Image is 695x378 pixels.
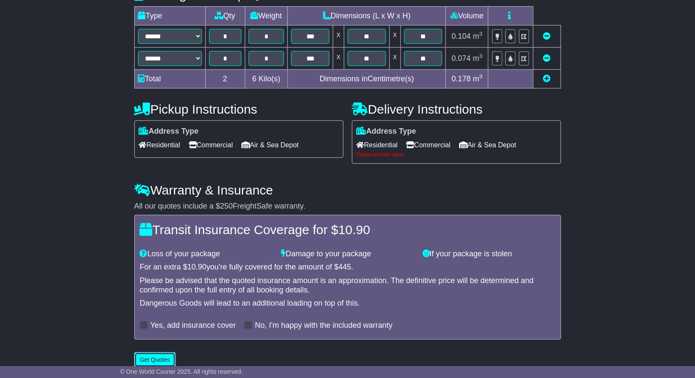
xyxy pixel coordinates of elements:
label: No, I'm happy with the included warranty [255,321,393,330]
h4: Transit Insurance Coverage for $ [140,223,556,237]
span: m [473,32,483,40]
td: Dimensions (L x W x H) [288,6,446,25]
td: x [389,25,400,47]
td: x [389,47,400,69]
label: Address Type [139,127,199,136]
span: Air & Sea Depot [241,138,299,152]
h4: Delivery Instructions [352,102,561,116]
a: Add new item [543,74,551,83]
sup: 3 [479,73,483,80]
label: Address Type [357,127,417,136]
span: 445 [338,263,351,271]
sup: 3 [479,31,483,37]
span: 0.178 [452,74,471,83]
td: Total [134,70,205,89]
div: If your package is stolen [418,249,560,259]
button: Get Quotes [134,352,176,367]
a: Remove this item [543,54,551,63]
label: Yes, add insurance cover [150,321,236,330]
span: Residential [357,138,398,152]
span: 0.104 [452,32,471,40]
span: 10.90 [187,263,207,271]
div: For an extra $ you're fully covered for the amount of $ . [140,263,556,272]
span: Commercial [406,138,451,152]
span: m [473,74,483,83]
h4: Pickup Instructions [134,102,343,116]
span: 6 [252,74,256,83]
div: Dangerous Goods will lead to an additional loading on top of this. [140,299,556,308]
div: All our quotes include a $ FreightSafe warranty. [134,202,561,211]
td: Volume [446,6,488,25]
td: Dimensions in Centimetre(s) [288,70,446,89]
span: 10.90 [338,223,370,237]
a: Remove this item [543,32,551,40]
sup: 3 [479,53,483,59]
span: © One World Courier 2025. All rights reserved. [120,368,243,375]
span: Commercial [189,138,233,152]
h4: Warranty & Insurance [134,183,561,197]
td: 2 [205,70,245,89]
span: 250 [220,202,233,210]
span: m [473,54,483,63]
span: 0.074 [452,54,471,63]
span: Air & Sea Depot [459,138,516,152]
td: Kilo(s) [245,70,288,89]
div: Damage to your package [277,249,418,259]
td: Qty [205,6,245,25]
div: Loss of your package [136,249,277,259]
td: Type [134,6,205,25]
td: x [333,47,344,69]
td: Weight [245,6,288,25]
span: Residential [139,138,180,152]
div: Please be advised that the quoted insurance amount is an approximation. The definitive price will... [140,276,556,295]
div: Please provide value [357,152,556,157]
td: x [333,25,344,47]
